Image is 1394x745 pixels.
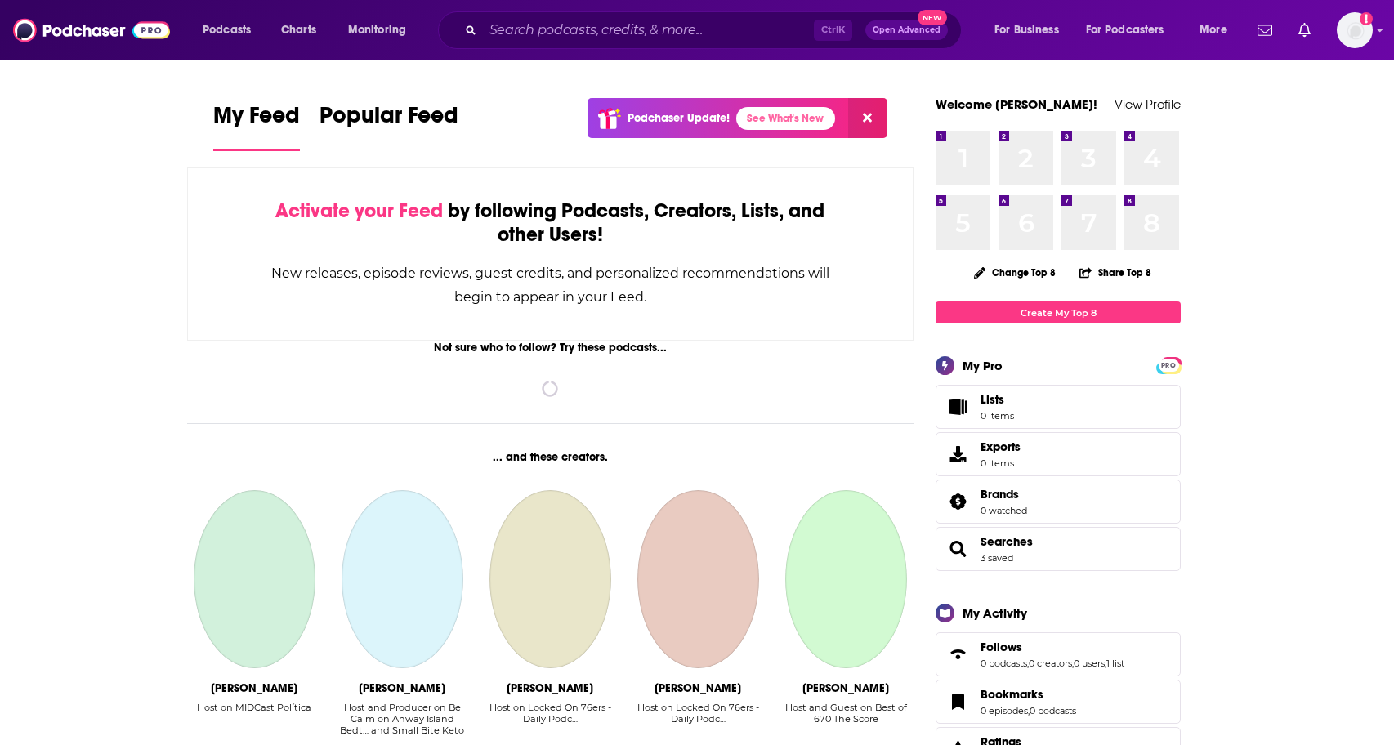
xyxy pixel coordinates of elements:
[335,702,470,736] div: Host and Producer on Be Calm on Ahway Island Bedt… and Small Bite Keto
[213,101,300,151] a: My Feed
[1027,658,1029,669] span: ,
[1115,96,1181,112] a: View Profile
[941,538,974,560] a: Searches
[936,96,1097,112] a: Welcome [PERSON_NAME]!
[963,358,1003,373] div: My Pro
[1106,658,1124,669] a: 1 list
[865,20,948,40] button: Open AdvancedNew
[489,490,610,668] a: Keith Pompey
[1074,658,1105,669] a: 0 users
[1200,19,1227,42] span: More
[983,17,1079,43] button: open menu
[981,392,1014,407] span: Lists
[981,640,1124,654] a: Follows
[785,490,906,668] a: Mike Mulligan
[1075,17,1188,43] button: open menu
[936,301,1181,323] a: Create My Top 8
[981,687,1076,702] a: Bookmarks
[631,702,766,725] div: Host on Locked On 76ers - Daily Podc…
[941,690,974,713] a: Bookmarks
[1159,359,1178,372] span: PRO
[981,487,1027,502] a: Brands
[981,457,1021,469] span: 0 items
[918,10,947,25] span: New
[981,687,1043,702] span: Bookmarks
[1360,12,1373,25] svg: Add a profile image
[655,681,741,695] div: Devon Givens
[873,26,941,34] span: Open Advanced
[483,702,618,725] div: Host on Locked On 76ers - Daily Podc…
[281,19,316,42] span: Charts
[1188,17,1248,43] button: open menu
[483,17,814,43] input: Search podcasts, credits, & more...
[981,439,1021,454] span: Exports
[191,17,272,43] button: open menu
[203,19,251,42] span: Podcasts
[631,702,766,737] div: Host on Locked On 76ers - Daily Podc…
[319,101,458,139] span: Popular Feed
[1159,359,1178,371] a: PRO
[814,20,852,41] span: Ctrl K
[275,199,443,223] span: Activate your Feed
[319,101,458,151] a: Popular Feed
[736,107,835,130] a: See What's New
[936,680,1181,724] span: Bookmarks
[964,262,1066,283] button: Change Top 8
[941,395,974,418] span: Lists
[187,341,914,355] div: Not sure who to follow? Try these podcasts...
[483,702,618,737] div: Host on Locked On 76ers - Daily Podc…
[1028,705,1030,716] span: ,
[1072,658,1074,669] span: ,
[213,101,300,139] span: My Feed
[270,199,831,247] div: by following Podcasts, Creators, Lists, and other Users!
[941,490,974,513] a: Brands
[1105,658,1106,669] span: ,
[342,490,462,668] a: Susie Perkowitz
[1337,12,1373,48] img: User Profile
[197,702,311,713] div: Host on MIDCast Política
[981,505,1027,516] a: 0 watched
[1029,658,1072,669] a: 0 creators
[1030,705,1076,716] a: 0 podcasts
[270,17,326,43] a: Charts
[1337,12,1373,48] button: Show profile menu
[779,702,914,725] div: Host and Guest on Best of 670 The Score
[941,643,974,666] a: Follows
[981,552,1013,564] a: 3 saved
[981,392,1004,407] span: Lists
[963,605,1027,621] div: My Activity
[981,534,1033,549] a: Searches
[981,658,1027,669] a: 0 podcasts
[197,702,311,737] div: Host on MIDCast Política
[348,19,406,42] span: Monitoring
[187,450,914,464] div: ... and these creators.
[941,443,974,466] span: Exports
[994,19,1059,42] span: For Business
[936,385,1181,429] a: Lists
[981,487,1019,502] span: Brands
[981,705,1028,716] a: 0 episodes
[13,15,170,46] img: Podchaser - Follow, Share and Rate Podcasts
[1292,16,1317,44] a: Show notifications dropdown
[981,410,1014,422] span: 0 items
[779,702,914,737] div: Host and Guest on Best of 670 The Score
[637,490,758,668] a: Devon Givens
[211,681,297,695] div: Ady Ferrer
[936,432,1181,476] a: Exports
[936,480,1181,524] span: Brands
[359,681,445,695] div: Susie Perkowitz
[1079,257,1152,288] button: Share Top 8
[936,632,1181,676] span: Follows
[1251,16,1279,44] a: Show notifications dropdown
[981,640,1022,654] span: Follows
[628,111,730,125] p: Podchaser Update!
[1086,19,1164,42] span: For Podcasters
[936,527,1181,571] span: Searches
[802,681,889,695] div: Mike Mulligan
[507,681,593,695] div: Keith Pompey
[270,261,831,309] div: New releases, episode reviews, guest credits, and personalized recommendations will begin to appe...
[194,490,315,668] a: Ady Ferrer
